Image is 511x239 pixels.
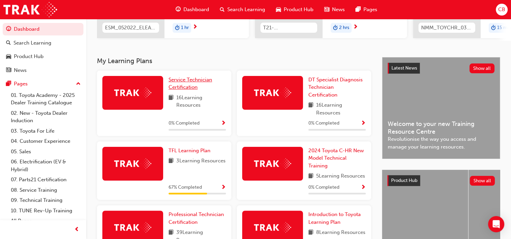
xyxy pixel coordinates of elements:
[324,5,329,14] span: news-icon
[169,76,226,91] a: Service Technician Certification
[221,121,226,127] span: Show Progress
[316,172,365,181] span: 5 Learning Resources
[8,108,83,126] a: 02. New - Toyota Dealer Induction
[8,175,83,185] a: 07. Parts21 Certification
[361,185,366,191] span: Show Progress
[488,216,504,232] div: Open Intercom Messenger
[169,157,174,165] span: book-icon
[469,63,495,73] button: Show all
[3,50,83,63] a: Product Hub
[421,24,472,32] span: NMM_TOYCHR_032024_MODULE_1
[361,121,366,127] span: Show Progress
[308,229,313,237] span: book-icon
[254,158,291,169] img: Trak
[169,120,200,127] span: 0 % Completed
[214,3,271,17] a: search-iconSearch Learning
[175,24,180,32] span: duration-icon
[114,158,151,169] img: Trak
[181,24,189,32] span: 1 hr
[8,206,83,216] a: 10. TUNE Rev-Up Training
[387,175,495,186] a: Product HubShow all
[8,185,83,195] a: 08. Service Training
[308,77,363,98] span: DT Specialist Diagnosis Technician Certification
[308,147,366,170] a: 2024 Toyota C-HR New Model Technical Training
[284,6,313,14] span: Product Hub
[3,22,83,78] button: DashboardSearch LearningProduct HubNews
[391,65,417,71] span: Latest News
[193,24,198,30] span: next-icon
[308,211,366,226] a: Introduction to Toyota Learning Plan
[221,185,226,191] span: Show Progress
[8,147,83,157] a: 05. Sales
[308,211,361,225] span: Introduction to Toyota Learning Plan
[8,195,83,206] a: 09. Technical Training
[105,24,156,32] span: ESM_052022_ELEARN
[14,39,51,47] div: Search Learning
[169,184,202,191] span: 67 % Completed
[3,78,83,90] button: Pages
[169,148,210,154] span: TFL Learning Plan
[74,225,79,234] span: prev-icon
[6,68,11,74] span: news-icon
[356,5,361,14] span: pages-icon
[363,6,377,14] span: Pages
[308,172,313,181] span: book-icon
[498,6,505,14] span: CB
[276,5,281,14] span: car-icon
[169,211,226,226] a: Professional Technician Certification
[6,81,11,87] span: pages-icon
[353,24,358,30] span: next-icon
[176,5,181,14] span: guage-icon
[114,222,151,233] img: Trak
[271,3,319,17] a: car-iconProduct Hub
[169,211,224,225] span: Professional Technician Certification
[254,87,291,98] img: Trak
[8,126,83,136] a: 03. Toyota For Life
[388,120,494,135] span: Welcome to your new Training Resource Centre
[333,24,338,32] span: duration-icon
[8,136,83,147] a: 04. Customer Experience
[361,119,366,128] button: Show Progress
[391,178,417,183] span: Product Hub
[388,135,494,151] span: Revolutionise the way you access and manage your learning resources.
[8,157,83,175] a: 06. Electrification (EV & Hybrid)
[388,63,494,74] a: Latest NewsShow all
[308,184,339,191] span: 0 % Completed
[176,157,226,165] span: 3 Learning Resources
[227,6,265,14] span: Search Learning
[319,3,350,17] a: news-iconNews
[14,67,27,74] div: News
[8,90,83,108] a: 01. Toyota Academy - 2025 Dealer Training Catalogue
[254,222,291,233] img: Trak
[308,76,366,99] a: DT Specialist Diagnosis Technician Certification
[496,4,508,16] button: CB
[97,57,371,65] h3: My Learning Plans
[332,6,345,14] span: News
[8,216,83,226] a: All Pages
[361,183,366,192] button: Show Progress
[76,80,81,88] span: up-icon
[170,3,214,17] a: guage-iconDashboard
[183,6,209,14] span: Dashboard
[6,40,11,46] span: search-icon
[176,94,226,109] span: 16 Learning Resources
[169,77,212,90] span: Service Technician Certification
[3,37,83,49] a: Search Learning
[114,87,151,98] img: Trak
[308,101,313,116] span: book-icon
[308,148,364,169] span: 2024 Toyota C-HR New Model Technical Training
[6,26,11,32] span: guage-icon
[491,24,496,32] span: duration-icon
[308,120,339,127] span: 0 % Completed
[3,64,83,77] a: News
[350,3,383,17] a: pages-iconPages
[382,57,500,159] a: Latest NewsShow allWelcome to your new Training Resource CentreRevolutionise the way you access a...
[169,94,174,109] span: book-icon
[316,229,365,237] span: 8 Learning Resources
[221,119,226,128] button: Show Progress
[3,2,57,17] img: Trak
[169,147,213,155] a: TFL Learning Plan
[3,23,83,35] a: Dashboard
